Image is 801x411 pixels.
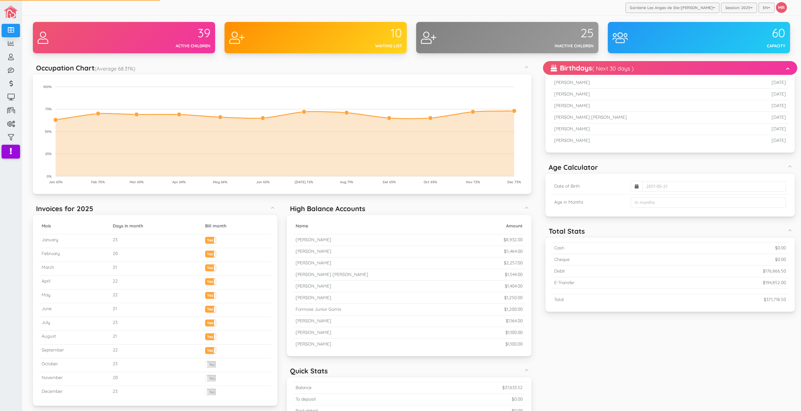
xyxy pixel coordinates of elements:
[91,180,105,184] tspan: Feb 70%
[296,341,331,347] small: [PERSON_NAME]
[504,237,523,242] small: $8,932.00
[383,180,396,184] tspan: Set 65%
[110,358,203,372] td: 23
[504,260,523,266] small: $2,257.00
[741,89,788,100] td: [DATE]
[664,277,788,289] td: $194,852.00
[466,180,480,184] tspan: Nov 72%
[552,112,741,123] td: [PERSON_NAME] [PERSON_NAME]
[413,382,525,394] td: $37,633.52
[39,331,110,345] td: August
[664,266,788,277] td: $176,866.50
[507,180,521,184] tspan: Dec 73%
[124,43,210,49] div: Active children
[504,295,523,300] small: $1,250.00
[642,181,786,192] input: 2017-05-21
[205,361,216,367] label: No
[205,320,216,325] label: Yes
[296,330,331,335] small: [PERSON_NAME]
[340,180,353,184] tspan: Aug 71%
[110,386,203,400] td: 23
[39,345,110,358] td: September
[205,334,216,338] label: Yes
[552,277,664,289] td: E-Transfer
[505,341,523,347] small: $1,100.00
[39,248,110,262] td: February
[39,386,110,400] td: December
[296,260,331,266] small: [PERSON_NAME]
[205,375,216,381] label: No
[45,129,52,134] tspan: 50%
[205,278,216,283] label: Yes
[699,27,785,40] div: 60
[506,318,523,324] small: $1,164.00
[36,64,135,72] h5: Occupation Chart
[36,205,93,212] h5: Invoices for 2025
[39,303,110,317] td: June
[256,180,270,184] tspan: Jun 65%
[316,27,402,40] div: 10
[741,135,788,146] td: [DATE]
[205,237,216,242] label: Yes
[552,100,741,112] td: [PERSON_NAME]
[295,180,313,184] tspan: [DATE] 72%
[113,224,200,228] h5: Days in month
[296,272,368,277] small: [PERSON_NAME] [PERSON_NAME]
[296,248,331,254] small: [PERSON_NAME]
[552,254,664,266] td: Cheque
[504,306,523,312] small: $1,200.00
[664,242,788,254] td: $0.00
[552,195,628,211] td: Age in Months
[49,180,63,184] tspan: Jan 63%
[741,112,788,123] td: [DATE]
[205,224,269,228] h5: Bill month
[39,372,110,386] td: November
[290,367,328,375] h5: Quick Stats
[110,317,203,331] td: 23
[39,234,110,248] td: January
[293,382,413,394] td: Balance
[213,180,227,184] tspan: May 66%
[4,6,18,18] img: image
[47,174,52,179] tspan: 0%
[296,224,468,228] h5: Name
[741,77,788,89] td: [DATE]
[110,234,203,248] td: 23
[110,303,203,317] td: 21
[290,205,365,212] h5: High Balance Accounts
[296,318,331,324] small: [PERSON_NAME]
[45,107,52,111] tspan: 75%
[507,27,594,40] div: 25
[592,65,634,72] small: ( Next 30 days )
[552,123,741,135] td: [PERSON_NAME]
[205,306,216,311] label: Yes
[505,272,523,277] small: $1,544.00
[42,224,108,228] h5: Mois
[551,64,634,72] h5: Birthdays
[552,178,628,195] td: Date of Birth
[296,283,331,289] small: [PERSON_NAME]
[110,262,203,276] td: 21
[296,306,341,312] small: Formose Junior Gomis
[507,43,594,49] div: Inactive children
[39,317,110,331] td: July
[124,27,210,40] div: 39
[43,85,52,89] tspan: 100%
[504,248,523,254] small: $5,464.00
[130,180,144,184] tspan: Mar 69%
[39,276,110,289] td: April
[110,372,203,386] td: 20
[549,227,585,235] h5: Total Stats
[110,276,203,289] td: 22
[205,265,216,269] label: Yes
[552,89,741,100] td: [PERSON_NAME]
[664,294,788,305] td: $371,718.50
[741,123,788,135] td: [DATE]
[110,345,203,358] td: 22
[505,330,523,335] small: $1,100.00
[296,295,331,300] small: [PERSON_NAME]
[741,100,788,112] td: [DATE]
[552,266,664,277] td: Debit
[39,358,110,372] td: October
[296,237,331,242] small: [PERSON_NAME]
